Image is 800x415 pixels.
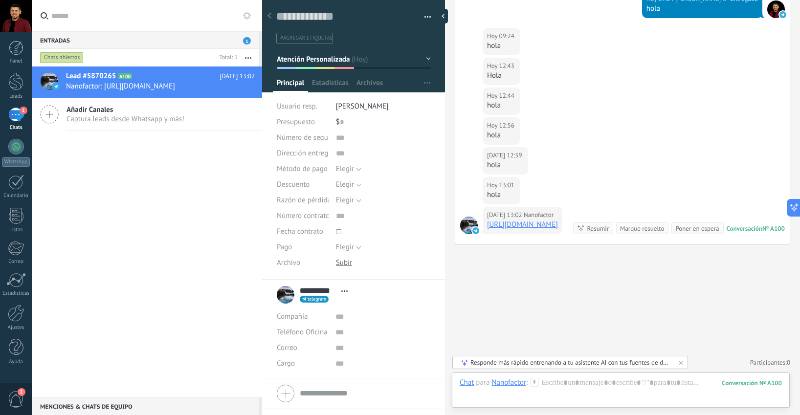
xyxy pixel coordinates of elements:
span: Archivo [277,259,300,266]
div: Estadísticas [2,290,30,297]
span: Añadir Canales [67,105,184,114]
span: 0 [787,358,790,367]
div: Archivo [277,255,329,271]
div: hola [487,101,516,110]
button: Elegir [336,240,361,255]
div: Ayuda [2,359,30,365]
span: : [526,378,528,388]
div: hola [487,131,516,140]
div: Menciones & Chats de equipo [32,397,259,415]
span: Nanofactor [460,217,478,234]
div: Ajustes [2,325,30,331]
button: Elegir [336,193,361,208]
button: Más [238,49,259,66]
span: Número de seguimiento [277,134,352,141]
span: Razón de pérdida [277,197,331,204]
span: Principal [277,78,304,92]
img: telegram-sm.svg [53,83,60,90]
div: Entradas [32,31,259,49]
span: Usuario resp. [277,102,317,111]
a: Lead #5870265 A100 [DATE] 13:02 Nanofactor: [URL][DOMAIN_NAME] [32,66,262,98]
span: Teléfono Oficina [277,328,328,337]
span: Elegir [336,180,354,189]
div: Hoy 12:43 [487,61,516,71]
div: Ocultar [438,9,448,23]
div: Método de pago [277,161,329,177]
div: hola [487,160,524,170]
span: Enrique Rodriguez Jimenez [767,0,785,18]
span: Método de pago [277,165,328,173]
span: Pago [277,243,292,251]
img: telegram-sm.svg [472,227,479,234]
div: 100 [722,379,782,387]
div: Usuario resp. [277,99,329,114]
div: Calendario [2,193,30,199]
span: Cargo [277,360,295,367]
button: Elegir [336,161,361,177]
span: Presupuesto [277,117,315,127]
div: WhatsApp [2,157,30,167]
span: para [476,378,489,388]
div: Responde más rápido entrenando a tu asistente AI con tus fuentes de datos [470,358,671,367]
div: [DATE] 13:02 [487,210,524,220]
span: #agregar etiquetas [280,35,333,42]
div: Compañía [277,309,328,325]
div: Presupuesto [277,114,329,130]
div: Hoy 12:56 [487,121,516,131]
a: [URL][DOMAIN_NAME] [487,220,558,229]
span: Número contrato [277,212,330,219]
div: hola [487,41,516,51]
div: Total: 1 [216,53,238,63]
div: Cargo [277,356,328,371]
img: telegram-sm.svg [779,11,786,18]
button: Correo [277,340,297,356]
span: Nanofactor [524,210,554,220]
span: Elegir [336,196,354,205]
div: hola [487,190,516,200]
div: Dirección entrega [277,146,329,161]
span: [PERSON_NAME] [336,102,389,111]
div: Leads [2,93,30,100]
div: Panel [2,58,30,65]
button: Elegir [336,177,361,193]
span: Captura leads desde Whatsapp y más! [67,114,184,124]
span: 1 [243,37,251,44]
div: Fecha contrato [277,224,329,240]
div: Número contrato [277,208,329,224]
span: Lead #5870265 [66,71,116,81]
div: Chats abiertos [40,52,84,64]
div: hola [646,4,758,14]
div: Hoy 12:44 [487,91,516,101]
div: [DATE] 12:59 [487,151,524,160]
div: Resumir [587,224,609,233]
span: Dirección entrega [277,150,332,157]
span: Elegir [336,164,354,174]
span: A100 [118,73,132,79]
div: Número de seguimiento [277,130,329,146]
div: Hola [487,71,516,81]
div: Hoy 13:01 [487,180,516,190]
span: Descuento [277,181,310,188]
span: Fecha contrato [277,228,323,235]
span: 1 [20,107,27,114]
span: Estadísticas [312,78,349,92]
div: $ [336,114,431,130]
button: Teléfono Oficina [277,325,328,340]
span: telegram [308,297,326,302]
div: Nanofactor [491,378,526,387]
span: Nanofactor: [URL][DOMAIN_NAME] [66,82,236,91]
div: Conversación [727,224,762,233]
div: Poner en espera [675,224,719,233]
span: Archivos [356,78,383,92]
div: Marque resuelto [620,224,664,233]
span: [DATE] 13:02 [220,71,255,81]
div: № A100 [762,224,785,233]
a: Participantes:0 [750,358,790,367]
div: Descuento [277,177,329,193]
span: 2 [18,388,25,396]
div: Razón de pérdida [277,193,329,208]
span: Elegir [336,242,354,252]
div: Listas [2,227,30,233]
div: Chats [2,125,30,131]
div: Correo [2,259,30,265]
